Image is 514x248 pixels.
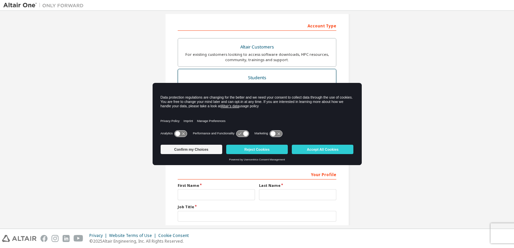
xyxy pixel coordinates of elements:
img: youtube.svg [74,235,83,242]
div: Students [182,73,332,83]
img: instagram.svg [52,235,59,242]
div: For currently enrolled students looking to access the free Altair Student Edition bundle and all ... [182,83,332,93]
label: Job Title [178,204,336,210]
div: Privacy [89,233,109,238]
p: © 2025 Altair Engineering, Inc. All Rights Reserved. [89,238,193,244]
div: Your Profile [178,169,336,179]
div: Altair Customers [182,42,332,52]
img: Altair One [3,2,87,9]
img: facebook.svg [40,235,48,242]
img: linkedin.svg [63,235,70,242]
div: Website Terms of Use [109,233,158,238]
label: First Name [178,183,255,188]
div: Cookie Consent [158,233,193,238]
div: Account Type [178,20,336,31]
label: Last Name [259,183,336,188]
div: For existing customers looking to access software downloads, HPC resources, community, trainings ... [182,52,332,63]
img: altair_logo.svg [2,235,36,242]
